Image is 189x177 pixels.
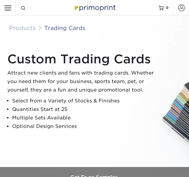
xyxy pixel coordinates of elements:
[12,105,159,114] li: Quantities Start at 25
[9,25,36,31] a: Products
[166,5,169,10] span: 0
[44,25,86,31] a: Trading Cards
[7,69,159,94] p: Attract new clients and fans with trading cards. Whether you need them for your business, sports ...
[12,122,159,131] li: Optional Design Services
[73,3,116,12] img: Primoprint
[7,52,159,66] h1: Custom Trading Cards
[12,97,159,105] li: Select from a Variety of Stocks & Finishes
[12,114,159,122] li: Multiple Sets Available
